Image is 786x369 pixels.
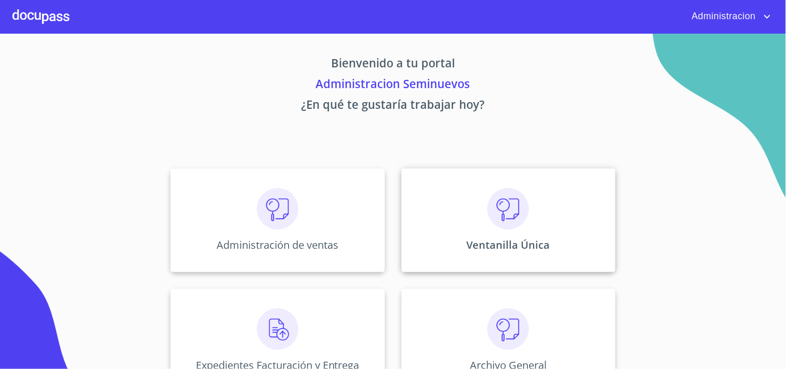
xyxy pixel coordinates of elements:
[488,308,529,350] img: consulta.png
[74,75,712,96] p: Administracion Seminuevos
[257,308,298,350] img: carga.png
[488,188,529,230] img: consulta.png
[257,188,298,230] img: consulta.png
[74,96,712,117] p: ¿En qué te gustaría trabajar hoy?
[217,238,338,252] p: Administración de ventas
[684,8,774,25] button: account of current user
[74,54,712,75] p: Bienvenido a tu portal
[684,8,761,25] span: Administracion
[467,238,550,252] p: Ventanilla Única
